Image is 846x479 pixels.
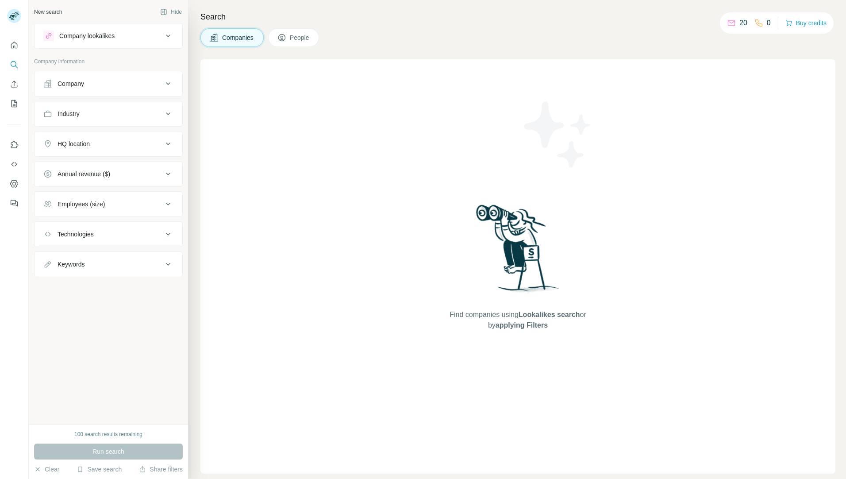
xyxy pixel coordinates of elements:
span: People [290,33,310,42]
span: Find companies using or by [447,309,588,331]
span: Lookalikes search [519,311,580,318]
button: Keywords [35,254,182,275]
button: Hide [154,5,188,19]
div: Company [58,79,84,88]
button: Annual revenue ($) [35,163,182,185]
button: Share filters [139,465,183,474]
div: Company lookalikes [59,31,115,40]
img: Surfe Illustration - Stars [518,95,598,174]
span: Companies [222,33,254,42]
p: 20 [739,18,747,28]
button: Technologies [35,224,182,245]
button: My lists [7,96,21,112]
button: Quick start [7,37,21,53]
button: Company lookalikes [35,25,182,46]
button: Use Surfe on LinkedIn [7,137,21,153]
button: Save search [77,465,122,474]
button: Company [35,73,182,94]
div: Employees (size) [58,200,105,209]
span: applying Filters [496,321,548,329]
button: Search [7,57,21,73]
div: Industry [58,109,80,118]
div: Technologies [58,230,94,239]
button: Industry [35,103,182,124]
button: HQ location [35,133,182,155]
button: Enrich CSV [7,76,21,92]
p: 0 [767,18,771,28]
button: Dashboard [7,176,21,192]
div: Annual revenue ($) [58,170,110,178]
button: Employees (size) [35,193,182,215]
div: New search [34,8,62,16]
button: Use Surfe API [7,156,21,172]
h4: Search [200,11,835,23]
button: Feedback [7,195,21,211]
p: Company information [34,58,183,66]
div: HQ location [58,139,90,148]
button: Clear [34,465,59,474]
div: 100 search results remaining [74,430,142,438]
div: Keywords [58,260,85,269]
button: Buy credits [785,17,827,29]
img: Avatar [7,9,21,23]
img: Surfe Illustration - Woman searching with binoculars [472,202,564,301]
